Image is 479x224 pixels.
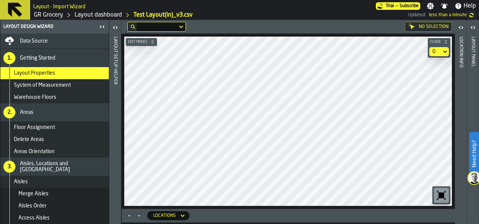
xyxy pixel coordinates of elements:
span: Merge Aisles [18,191,49,197]
div: 1. [3,52,15,64]
label: button-toggle-Help [452,2,479,11]
a: link-to-/wh/i/e451d98b-95f6-4604-91ff-c80219f9c36d/designer [75,11,122,20]
label: button-toggle-Open [110,21,121,35]
span: System of Measurement [14,82,71,88]
nav: Breadcrumb [33,11,221,20]
span: Updated: [408,12,426,18]
div: No Selection [405,22,452,32]
div: Layout Design Wizard [2,24,97,29]
a: link-to-/wh/i/e451d98b-95f6-4604-91ff-c80219f9c36d/pricing/ [376,2,420,10]
span: Help [464,2,476,11]
li: menu Aisles, Locations and Bays [0,158,109,176]
label: button-toggle-undefined [467,11,476,20]
div: hide filter [131,25,135,29]
div: DropdownMenuValue-default-floor [432,49,438,55]
span: Floor Assignment [14,124,55,130]
span: Edit Modes [127,40,149,44]
div: 3. [3,161,15,173]
li: menu System of Measurement [0,79,109,91]
span: Data Source [20,38,48,44]
label: button-toggle-Settings [424,2,437,10]
header: Layout Setup Helper [109,20,121,224]
span: Warehouse Floors [14,94,56,100]
span: Areas [20,109,34,115]
label: button-toggle-Close me [97,22,107,31]
span: Aisles [14,179,28,185]
li: menu Floor Assignment [0,121,109,133]
header: Location Info [455,20,467,224]
button: Maximize [125,212,134,219]
li: menu Delete Areas [0,133,109,146]
span: Delete Areas [14,137,44,143]
span: 9/4/2025, 2:30:53 PM [429,12,467,18]
span: Aisles Order [18,203,47,209]
div: Menu Subscription [376,2,420,10]
div: DropdownMenuValue-locations [153,213,176,218]
header: Layout Design Wizard [0,20,109,34]
label: button-toggle-Notifications [438,2,451,10]
a: link-to-/wh/i/e451d98b-95f6-4604-91ff-c80219f9c36d/import/layout/5f9a6729-f21b-497c-b91e-35f35815... [133,11,192,20]
li: menu Getting Started [0,49,109,67]
svg: Reset zoom and position [435,189,447,201]
li: menu Areas Orientation [0,146,109,158]
button: button- [126,38,157,46]
span: Access Aisles [18,215,50,221]
button: Minimize [134,212,143,219]
span: Subscribe [400,3,419,9]
span: Areas Orientation [14,149,55,155]
label: Need Help? [470,133,478,175]
span: — [395,3,398,9]
li: menu Merge Aisles [0,188,109,200]
header: Layout panel [467,20,479,224]
li: menu Layout Properties [0,67,109,79]
li: menu Warehouse Floors [0,91,109,103]
a: link-to-/wh/i/e451d98b-95f6-4604-91ff-c80219f9c36d [34,11,63,20]
div: Layout Setup Helper [113,35,118,222]
div: DropdownMenuValue-default-floor [429,47,449,56]
span: Layout Properties [14,70,55,76]
div: Location Info [458,35,464,222]
li: menu Aisles [0,176,109,188]
div: button-toolbar-undefined [432,186,450,204]
label: button-toggle-Open [456,21,466,35]
span: Getting Started [20,55,55,61]
span: Trial [386,3,394,9]
h2: Sub Title [33,2,85,10]
li: menu Aisles Order [0,200,109,212]
div: 2. [3,106,15,118]
button: button- [428,38,450,46]
li: menu Areas [0,103,109,121]
div: DropdownMenuValue-locations [147,211,189,220]
div: Layout panel [470,35,476,222]
li: menu Data Source [0,34,109,49]
span: Aisles, Locations and [GEOGRAPHIC_DATA] [20,161,106,173]
li: menu Access Aisles [0,212,109,224]
span: Floor [429,40,442,44]
label: button-toggle-Open [468,21,478,35]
